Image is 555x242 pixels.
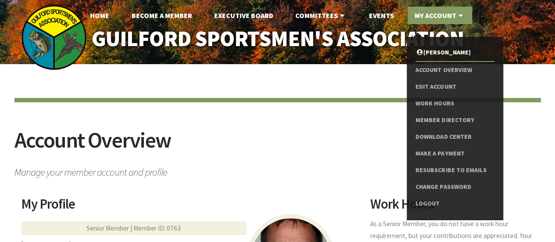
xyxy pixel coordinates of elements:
a: Guilford Sportsmen's Association [73,20,482,58]
h2: Work Hours [370,197,534,217]
h2: My Profile [21,197,360,217]
a: Edit Account [415,79,494,95]
a: Member Directory [415,112,494,129]
a: Change Password [415,179,494,195]
a: Home [83,7,116,24]
a: Work Hours [415,95,494,112]
a: Download Center [415,129,494,145]
a: Executive Board [207,7,280,24]
a: Account Overview [415,62,494,79]
h2: Account Overview [14,129,541,162]
a: [PERSON_NAME] [415,44,494,61]
a: My Account [408,7,472,24]
a: Resubscribe to Emails [415,162,494,179]
a: Become A Member [125,7,199,24]
a: Committees [288,7,354,24]
span: Manage your member account and profile [14,162,541,177]
img: logo_sm.png [21,4,87,70]
a: Events [362,7,401,24]
div: Senior Member | Member ID: 0763 [21,221,247,235]
a: Make a Payment [415,145,494,162]
a: Logout [415,195,494,212]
